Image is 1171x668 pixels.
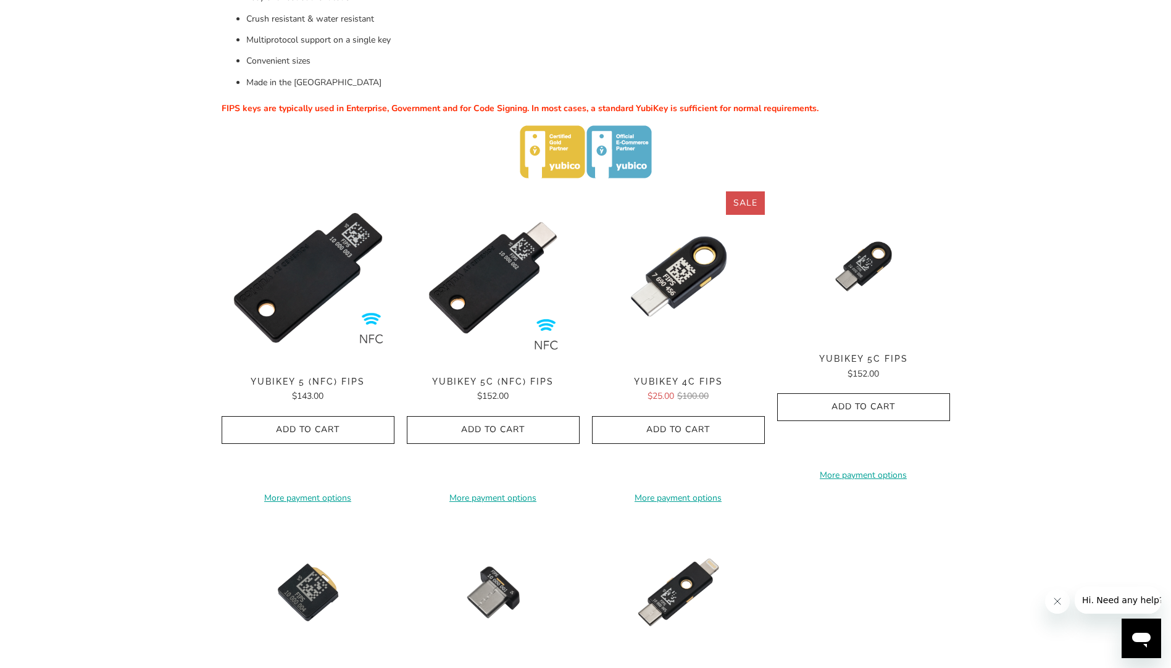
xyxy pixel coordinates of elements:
[7,9,89,19] span: Hi. Need any help?
[777,191,950,341] img: YubiKey 5C FIPS - Trust Panda
[1075,587,1161,614] iframe: Message from company
[677,390,709,402] span: $100.00
[592,377,765,387] span: YubiKey 4C FIPS
[605,425,752,435] span: Add to Cart
[1122,619,1161,658] iframe: Button to launch messaging window
[246,54,950,68] li: Convenient sizes
[592,191,765,364] a: YubiKey 4C FIPS - Trust Panda YubiKey 4C FIPS - Trust Panda
[777,354,950,381] a: YubiKey 5C FIPS $152.00
[777,393,950,421] button: Add to Cart
[407,191,580,364] img: YubiKey 5C NFC FIPS - Trust Panda
[222,377,394,404] a: YubiKey 5 (NFC) FIPS $143.00
[407,191,580,364] a: YubiKey 5C NFC FIPS - Trust Panda YubiKey 5C NFC FIPS - Trust Panda
[777,191,950,341] a: YubiKey 5C FIPS - Trust Panda YubiKey 5C FIPS - Trust Panda
[407,491,580,505] a: More payment options
[407,377,580,387] span: YubiKey 5C (NFC) FIPS
[292,390,323,402] span: $143.00
[848,368,879,380] span: $152.00
[235,425,381,435] span: Add to Cart
[777,469,950,482] a: More payment options
[407,416,580,444] button: Add to Cart
[592,517,765,667] a: YubiKey 5Ci FIPS - Trust Panda YubiKey 5Ci FIPS - Trust Panda
[222,191,394,364] a: YubiKey 5 NFC FIPS - Trust Panda YubiKey 5 NFC FIPS - Trust Panda
[222,517,394,667] img: YubiKey 5 Nano FIPS - Trust Panda
[592,191,765,364] img: YubiKey 4C FIPS - Trust Panda
[222,377,394,387] span: YubiKey 5 (NFC) FIPS
[592,491,765,505] a: More payment options
[777,354,950,364] span: YubiKey 5C FIPS
[592,416,765,444] button: Add to Cart
[222,102,819,114] span: FIPS keys are typically used in Enterprise, Government and for Code Signing. In most cases, a sta...
[477,390,509,402] span: $152.00
[222,517,394,667] a: YubiKey 5 Nano FIPS - Trust Panda YubiKey 5 Nano FIPS - Trust Panda
[246,33,950,47] li: Multiprotocol support on a single key
[420,425,567,435] span: Add to Cart
[592,377,765,404] a: YubiKey 4C FIPS $25.00$100.00
[407,517,580,667] a: YubiKey 5C Nano FIPS - Trust Panda YubiKey 5C Nano FIPS - Trust Panda
[733,197,757,209] span: Sale
[246,12,950,26] li: Crush resistant & water resistant
[648,390,674,402] span: $25.00
[407,377,580,404] a: YubiKey 5C (NFC) FIPS $152.00
[407,517,580,667] img: YubiKey 5C Nano FIPS - Trust Panda
[222,191,394,364] img: YubiKey 5 NFC FIPS - Trust Panda
[222,491,394,505] a: More payment options
[790,402,937,412] span: Add to Cart
[1045,589,1070,614] iframe: Close message
[222,416,394,444] button: Add to Cart
[246,76,950,90] li: Made in the [GEOGRAPHIC_DATA]
[592,517,765,667] img: YubiKey 5Ci FIPS - Trust Panda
